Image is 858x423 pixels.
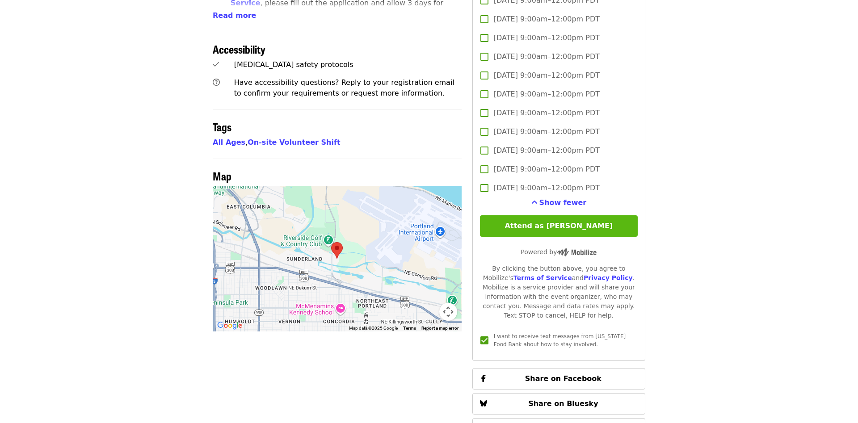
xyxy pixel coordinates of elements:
span: , [213,138,248,147]
i: question-circle icon [213,78,220,87]
span: [DATE] 9:00am–12:00pm PDT [494,126,600,137]
i: check icon [213,60,219,69]
div: [MEDICAL_DATA] safety protocols [234,59,462,70]
span: Share on Facebook [525,374,601,383]
span: Tags [213,119,231,134]
span: [DATE] 9:00am–12:00pm PDT [494,145,600,156]
span: [DATE] 9:00am–12:00pm PDT [494,164,600,175]
span: Show fewer [539,198,587,207]
span: I want to receive text messages from [US_STATE] Food Bank about how to stay involved. [494,333,626,348]
button: Attend as [PERSON_NAME] [480,215,638,237]
img: Google [215,320,244,331]
a: Terms of Service [513,274,572,281]
span: Powered by [521,248,597,255]
a: Open this area in Google Maps (opens a new window) [215,320,244,331]
div: By clicking the button above, you agree to Mobilize's and . Mobilize is a service provider and wi... [480,264,638,320]
a: Privacy Policy [584,274,633,281]
span: Accessibility [213,41,265,57]
a: All Ages [213,138,245,147]
button: Read more [213,10,256,21]
button: See more timeslots [531,197,587,208]
span: Map [213,168,231,184]
button: Map camera controls [439,303,457,321]
span: [DATE] 9:00am–12:00pm PDT [494,108,600,118]
button: Share on Facebook [472,368,645,389]
span: Share on Bluesky [528,399,598,408]
span: [DATE] 9:00am–12:00pm PDT [494,183,600,193]
span: Have accessibility questions? Reply to your registration email to confirm your requirements or re... [234,78,454,97]
span: Read more [213,11,256,20]
button: Share on Bluesky [472,393,645,415]
a: On-site Volunteer Shift [248,138,340,147]
span: [DATE] 9:00am–12:00pm PDT [494,14,600,25]
span: Map data ©2025 Google [349,326,398,331]
span: [DATE] 9:00am–12:00pm PDT [494,51,600,62]
span: [DATE] 9:00am–12:00pm PDT [494,70,600,81]
img: Powered by Mobilize [557,248,597,256]
a: Terms (opens in new tab) [403,326,416,331]
a: Report a map error [421,326,459,331]
span: [DATE] 9:00am–12:00pm PDT [494,89,600,100]
span: [DATE] 9:00am–12:00pm PDT [494,33,600,43]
